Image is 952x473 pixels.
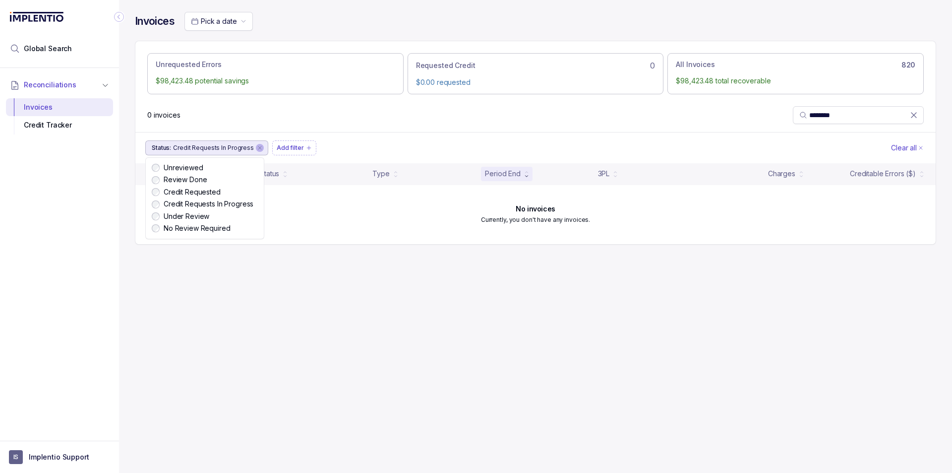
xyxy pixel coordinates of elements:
[201,17,237,25] span: Pick a date
[160,187,258,197] label: Credit Requested
[160,163,258,173] label: Unreviewed
[676,60,714,69] p: All Invoices
[6,74,113,96] button: Reconciliations
[191,16,237,26] search: Date Range Picker
[485,169,521,179] div: Period End
[260,169,279,179] div: Status
[147,53,924,94] ul: Action Tab Group
[29,452,89,462] p: Implentio Support
[160,223,258,233] label: No Review Required
[145,140,268,155] button: Filter Chip Credit Requests In Progress
[416,77,655,87] p: $0.00 requested
[901,61,915,69] h6: 820
[372,169,389,179] div: Type
[184,12,253,31] button: Date Range Picker
[147,110,180,120] div: Remaining page entries
[891,143,917,153] p: Clear all
[481,215,590,225] p: Currently, you don't have any invoices.
[598,169,610,179] div: 3PL
[416,61,476,70] p: Requested Credit
[768,169,795,179] div: Charges
[256,144,264,152] div: remove content
[676,76,915,86] p: $98,423.48 total recoverable
[160,175,258,185] label: Review Done
[9,450,110,464] button: User initialsImplentio Support
[156,60,221,69] p: Unrequested Errors
[173,143,254,153] p: Credit Requests In Progress
[6,96,113,136] div: Reconciliations
[889,140,926,155] button: Clear Filters
[516,205,555,213] h6: No invoices
[156,76,395,86] p: $98,423.48 potential savings
[24,44,72,54] span: Global Search
[145,140,889,155] ul: Filter Group
[277,143,304,153] p: Add filter
[24,80,76,90] span: Reconciliations
[113,11,125,23] div: Collapse Icon
[272,140,316,155] button: Filter Chip Add filter
[14,116,105,134] div: Credit Tracker
[9,450,23,464] span: User initials
[160,199,258,209] label: Credit Requests In Progress
[135,14,175,28] h4: Invoices
[160,211,258,221] label: Under Review
[14,98,105,116] div: Invoices
[416,60,655,71] div: 0
[152,143,171,153] p: Status:
[850,169,916,179] div: Creditable Errors ($)
[147,110,180,120] p: 0 invoices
